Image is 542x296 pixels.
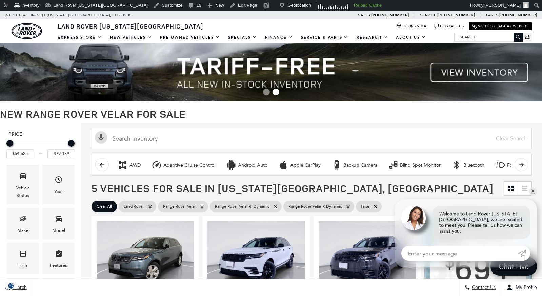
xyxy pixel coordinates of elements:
div: Bluetooth [463,162,484,168]
img: 2025 Land Rover Range Rover Velar Dynamic SE [207,221,305,294]
a: Specials [224,32,261,43]
a: Finance [261,32,297,43]
div: Make [17,227,28,234]
div: ModelModel [42,208,75,239]
div: Maximum Price [68,140,75,147]
a: Land Rover [US_STATE][GEOGRAPHIC_DATA] [54,22,207,30]
span: 80905 [119,11,132,19]
div: Fog Lights [495,160,505,170]
img: 2026 Land Rover Range Rover Velar S [97,221,194,294]
span: false [361,202,369,211]
a: [PHONE_NUMBER] [437,12,475,18]
div: Trim [19,262,27,269]
nav: Main Navigation [54,32,430,43]
div: YearYear [42,165,75,204]
div: MakeMake [7,208,39,239]
span: Clear All [97,202,112,211]
span: Service [420,13,436,17]
span: Range Rover Velar R-Dynamic [288,202,342,211]
div: Minimum Price [6,140,13,147]
div: Year [54,188,63,196]
img: Agent profile photo [401,205,426,230]
div: AWD [118,160,128,170]
span: Go to slide 2 [273,89,279,95]
span: Parts [486,13,498,17]
div: Welcome to Land Rover [US_STATE][GEOGRAPHIC_DATA], we are excited to meet you! Please tell us how... [433,205,530,239]
input: Minimum [6,149,34,158]
button: scroll left [95,158,109,171]
span: CO [112,11,118,19]
span: Features [55,248,63,262]
div: Android Auto [226,160,236,170]
button: Apple CarPlayApple CarPlay [275,158,324,172]
span: [STREET_ADDRESS] • [5,11,46,19]
div: AWD [129,162,141,168]
a: EXPRESS STORE [54,32,106,43]
button: Android AutoAndroid Auto [222,158,271,172]
a: Contact Us [434,24,464,29]
button: BluetoothBluetooth [448,158,488,172]
span: [US_STATE][GEOGRAPHIC_DATA], [47,11,111,19]
a: Grid View [504,182,518,195]
span: My Profile [513,285,537,291]
div: Vehicle Status [12,184,34,199]
button: Adaptive Cruise ControlAdaptive Cruise Control [148,158,219,172]
span: Go to slide 1 [263,89,270,95]
div: Apple CarPlay [290,162,321,168]
span: Contact Us [470,285,496,291]
span: Sales [358,13,370,17]
input: Search [455,33,522,41]
h5: Price [8,131,73,137]
img: Visitors over 48 hours. Click for more Clicky Site Stats. [315,1,352,11]
button: scroll right [515,158,528,171]
div: Blind Spot Monitor [400,162,441,168]
span: [PERSON_NAME] [484,3,521,8]
div: Android Auto [238,162,267,168]
input: Maximum [47,149,75,158]
div: Fog Lights [507,162,530,168]
div: Blind Spot Monitor [388,160,398,170]
div: Adaptive Cruise Control [163,162,215,168]
span: Range Rover Velar [163,202,196,211]
button: AWDAWD [114,158,144,172]
span: Model [55,213,63,227]
a: Pre-Owned Vehicles [156,32,224,43]
div: Backup Camera [332,160,342,170]
span: Land Rover [US_STATE][GEOGRAPHIC_DATA] [58,22,203,30]
button: Open user profile menu [501,279,542,296]
span: Vehicle [19,170,27,184]
div: Model [52,227,65,234]
span: Trim [19,248,27,262]
img: Opt-Out Icon [3,282,19,289]
span: Make [19,213,27,227]
img: 2025 Land Rover Range Rover Velar Dynamic SE [319,221,416,294]
a: Research [353,32,392,43]
div: Price [6,137,75,158]
button: Backup CameraBackup Camera [328,158,381,172]
a: New Vehicles [106,32,156,43]
span: Range Rover Velar R- Dynamic [215,202,269,211]
div: TrimTrim [7,243,39,274]
span: 5 Vehicles for Sale in [US_STATE][GEOGRAPHIC_DATA], [GEOGRAPHIC_DATA] [92,181,494,195]
a: Service & Parts [297,32,353,43]
div: Bluetooth [451,160,462,170]
svg: Click to toggle on voice search [95,131,107,144]
a: Hours & Map [397,24,429,29]
div: FeaturesFeatures [42,243,75,274]
a: Submit [518,245,530,260]
a: [STREET_ADDRESS] • [US_STATE][GEOGRAPHIC_DATA], CO 80905 [5,13,132,17]
div: Backup Camera [343,162,377,168]
a: [PHONE_NUMBER] [499,12,537,18]
input: Search Inventory [92,128,532,149]
img: Land Rover [12,23,42,39]
button: Blind Spot MonitorBlind Spot Monitor [384,158,444,172]
a: Visit Our Jaguar Website [472,24,529,29]
a: land-rover [12,23,42,39]
div: VehicleVehicle Status [7,165,39,204]
a: [PHONE_NUMBER] [371,12,409,18]
span: Year [55,174,63,188]
div: Features [50,262,67,269]
div: Apple CarPlay [278,160,288,170]
input: Enter your message [401,245,518,260]
button: Fog LightsFog Lights [491,158,534,172]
